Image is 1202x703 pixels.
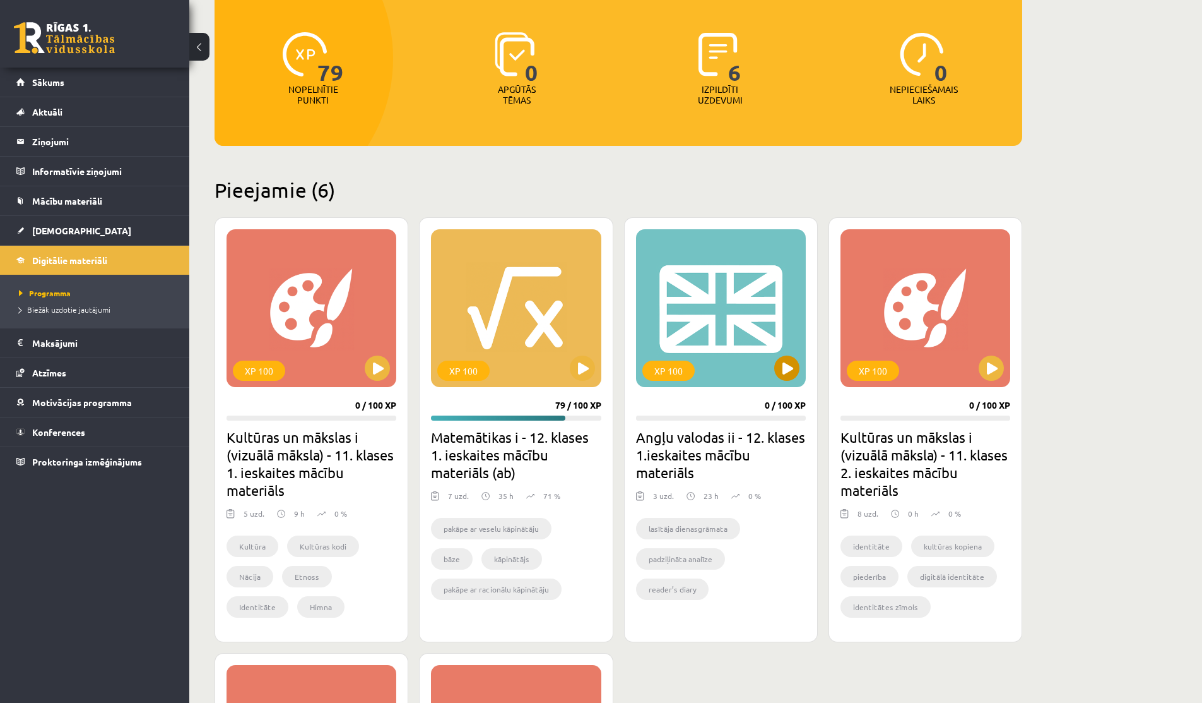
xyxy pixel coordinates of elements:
[636,428,806,481] h2: Angļu valodas ii - 12. klases 1.ieskaites mācību materiāls
[32,106,62,117] span: Aktuāli
[19,304,177,315] a: Biežāk uzdotie jautājumi
[227,566,273,587] li: Nācija
[16,97,174,126] a: Aktuāli
[840,536,902,557] li: identitāte
[297,596,345,618] li: Himna
[934,32,948,84] span: 0
[908,508,919,519] p: 0 h
[636,518,740,539] li: lasītāja dienasgrāmata
[317,32,344,84] span: 79
[695,84,745,105] p: Izpildīti uzdevumi
[16,388,174,417] a: Motivācijas programma
[32,328,174,358] legend: Maksājumi
[448,490,469,509] div: 7 uzd.
[642,361,695,381] div: XP 100
[948,508,961,519] p: 0 %
[857,508,878,527] div: 8 uzd.
[32,255,107,266] span: Digitālie materiāli
[32,456,142,467] span: Proktoringa izmēģinājums
[911,536,994,557] li: kultūras kopiena
[16,328,174,358] a: Maksājumi
[431,428,601,481] h2: Matemātikas i - 12. klases 1. ieskaites mācību materiāls (ab)
[543,490,560,502] p: 71 %
[748,490,761,502] p: 0 %
[282,566,332,587] li: Etnoss
[227,536,278,557] li: Kultūra
[431,548,473,570] li: bāze
[215,177,1022,202] h2: Pieejamie (6)
[431,579,562,600] li: pakāpe ar racionālu kāpinātāju
[437,361,490,381] div: XP 100
[900,32,944,76] img: icon-clock-7be60019b62300814b6bd22b8e044499b485619524d84068768e800edab66f18.svg
[16,246,174,275] a: Digitālie materiāli
[498,490,514,502] p: 35 h
[890,84,958,105] p: Nepieciešamais laiks
[32,127,174,156] legend: Ziņojumi
[16,127,174,156] a: Ziņojumi
[32,397,132,408] span: Motivācijas programma
[492,84,541,105] p: Apgūtās tēmas
[525,32,538,84] span: 0
[287,536,359,557] li: Kultūras kodi
[16,358,174,387] a: Atzīmes
[431,518,551,539] li: pakāpe ar veselu kāpinātāju
[840,566,899,587] li: piederība
[847,361,899,381] div: XP 100
[32,367,66,378] span: Atzīmes
[19,304,110,315] span: Biežāk uzdotie jautājumi
[233,361,285,381] div: XP 100
[294,508,305,519] p: 9 h
[481,548,542,570] li: kāpinātājs
[16,68,174,97] a: Sākums
[840,596,931,618] li: identitātes zīmols
[636,548,725,570] li: padziļināta analīze
[227,596,288,618] li: Identitāte
[19,288,71,298] span: Programma
[32,426,85,438] span: Konferences
[728,32,741,84] span: 6
[907,566,997,587] li: digitālā identitāte
[704,490,719,502] p: 23 h
[14,22,115,54] a: Rīgas 1. Tālmācības vidusskola
[636,579,709,600] li: reader’s diary
[334,508,347,519] p: 0 %
[283,32,327,76] img: icon-xp-0682a9bc20223a9ccc6f5883a126b849a74cddfe5390d2b41b4391c66f2066e7.svg
[16,186,174,215] a: Mācību materiāli
[288,84,338,105] p: Nopelnītie punkti
[32,157,174,186] legend: Informatīvie ziņojumi
[19,287,177,299] a: Programma
[16,157,174,186] a: Informatīvie ziņojumi
[16,447,174,476] a: Proktoringa izmēģinājums
[32,195,102,207] span: Mācību materiāli
[32,225,131,236] span: [DEMOGRAPHIC_DATA]
[244,508,264,527] div: 5 uzd.
[653,490,674,509] div: 3 uzd.
[698,32,738,76] img: icon-completed-tasks-ad58ae20a441b2904462921112bc710f1caf180af7a3daa7317a5a94f2d26646.svg
[32,76,64,88] span: Sākums
[227,428,396,499] h2: Kultūras un mākslas i (vizuālā māksla) - 11. klases 1. ieskaites mācību materiāls
[840,428,1010,499] h2: Kultūras un mākslas i (vizuālā māksla) - 11. klases 2. ieskaites mācību materiāls
[495,32,534,76] img: icon-learned-topics-4a711ccc23c960034f471b6e78daf4a3bad4a20eaf4de84257b87e66633f6470.svg
[16,216,174,245] a: [DEMOGRAPHIC_DATA]
[16,418,174,447] a: Konferences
